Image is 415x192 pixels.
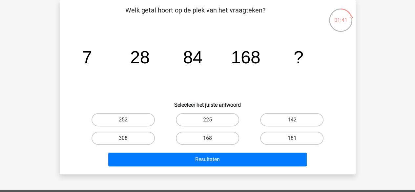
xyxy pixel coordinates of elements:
[82,47,92,67] tspan: 7
[70,5,321,25] p: Welk getal hoort op de plek van het vraagteken?
[260,132,323,145] label: 181
[130,47,150,67] tspan: 28
[70,96,345,108] h6: Selecteer het juiste antwoord
[92,113,155,126] label: 252
[231,47,260,67] tspan: 168
[176,132,239,145] label: 168
[260,113,323,126] label: 142
[294,47,303,67] tspan: ?
[92,132,155,145] label: 308
[108,153,307,166] button: Resultaten
[176,113,239,126] label: 225
[183,47,202,67] tspan: 84
[328,8,353,24] div: 01:41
